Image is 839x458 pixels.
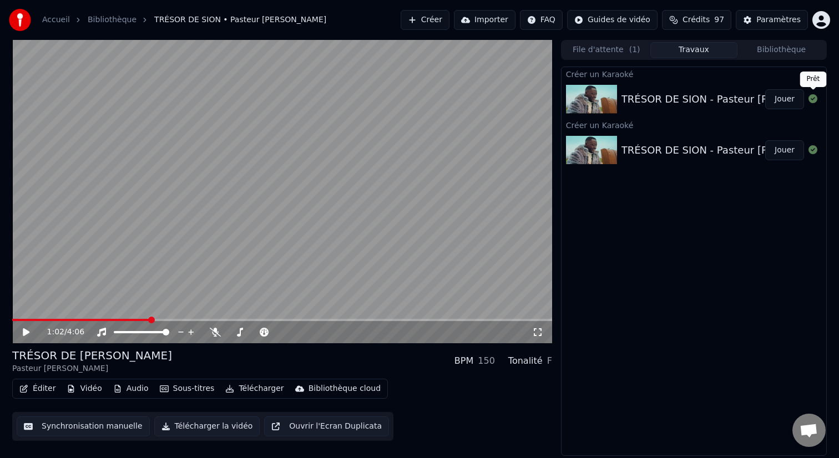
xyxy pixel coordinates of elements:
button: Éditer [15,381,60,396]
button: Jouer [765,140,804,160]
button: Bibliothèque [737,42,825,58]
button: Vidéo [62,381,106,396]
div: F [547,354,552,368]
button: File d'attente [563,42,650,58]
div: / [47,327,74,338]
a: Accueil [42,14,70,26]
button: Sous-titres [155,381,219,396]
div: Créer un Karaoké [562,67,826,80]
button: Synchronisation manuelle [17,416,150,436]
div: Paramètres [756,14,801,26]
button: Créer [401,10,449,30]
a: Ouvrir le chat [792,414,826,447]
div: Créer un Karaoké [562,118,826,131]
span: Crédits [683,14,710,26]
button: Paramètres [736,10,808,30]
span: 97 [714,14,724,26]
button: Télécharger la vidéo [154,416,260,436]
a: Bibliothèque [88,14,137,26]
span: TRÉSOR DE SION • Pasteur [PERSON_NAME] [154,14,326,26]
nav: breadcrumb [42,14,326,26]
button: FAQ [520,10,563,30]
button: Crédits97 [662,10,731,30]
div: Prêt [800,72,827,87]
div: Tonalité [508,354,543,368]
button: Travaux [650,42,738,58]
div: Pasteur [PERSON_NAME] [12,363,172,374]
button: Ouvrir l'Ecran Duplicata [264,416,389,436]
img: youka [9,9,31,31]
span: ( 1 ) [629,44,640,55]
span: 1:02 [47,327,64,338]
div: BPM [454,354,473,368]
button: Télécharger [221,381,288,396]
button: Audio [109,381,153,396]
div: Bibliothèque cloud [309,383,381,394]
button: Jouer [765,89,804,109]
button: Importer [454,10,515,30]
div: TRÉSOR DE [PERSON_NAME] [12,348,172,363]
button: Guides de vidéo [567,10,658,30]
span: 4:06 [67,327,84,338]
div: 150 [478,354,495,368]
